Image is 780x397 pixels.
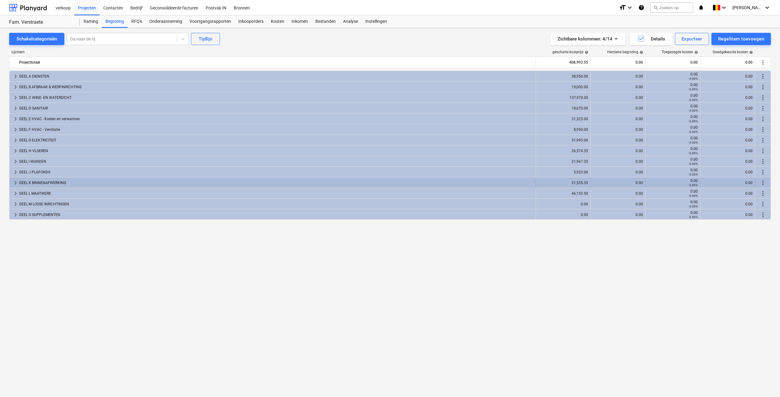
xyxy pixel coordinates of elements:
small: 0.00% [689,130,698,134]
div: 0.00 [593,181,643,185]
div: 0.00 [593,96,643,100]
div: 0.00 [593,149,643,153]
small: 0.00% [689,109,698,112]
span: help [693,50,698,54]
span: keyboard_arrow_right [12,126,19,133]
div: DEEL A DIENSTEN [19,71,533,81]
div: DEEL O SUPPLEMENTEN [19,210,533,220]
div: 0.00 [648,83,698,91]
div: DEEL I WANDEN [19,157,533,166]
i: notifications [698,4,704,11]
span: Meer acties [759,73,767,80]
div: 0.00 [703,191,753,196]
div: Goedgekeurde kosten [713,50,753,54]
div: Kosten [267,16,288,28]
div: Fam. Verstraete [9,19,73,26]
a: Voortgangsrapporten [186,16,235,28]
span: Meer acties [759,83,767,91]
div: 46,133.50 [538,191,588,196]
div: 0.00 [648,136,698,145]
div: Toegezegde kosten [662,50,698,54]
span: keyboard_arrow_right [12,73,19,80]
div: DEEL J PLAFONDS [19,167,533,177]
div: Chatwidget [750,368,780,397]
div: 0.00 [648,57,698,67]
small: 0.00% [689,173,698,176]
span: keyboard_arrow_right [12,211,19,218]
div: 19,000.00 [538,85,588,89]
a: Inkooporders [235,16,267,28]
span: keyboard_arrow_right [12,169,19,176]
div: DEEL M LOSSE INRICHTINGEN [19,199,533,209]
div: Regelitem toevoegen [718,35,764,43]
div: 0.00 [593,57,643,67]
div: 0.00 [648,157,698,166]
div: 0.00 [593,138,643,142]
div: 21,967.35 [538,159,588,164]
div: 0.00 [593,159,643,164]
small: 0.00% [689,120,698,123]
div: 0.00 [538,213,588,217]
div: Projecttotaal [19,57,533,67]
span: keyboard_arrow_right [12,179,19,186]
i: format_size [619,4,626,11]
span: keyboard_arrow_right [12,105,19,112]
div: 0.00 [648,147,698,155]
div: 0.00 [703,149,753,153]
div: 0.00 [703,74,753,78]
a: Analyse [339,16,362,28]
span: Meer acties [759,137,767,144]
span: keyboard_arrow_right [12,190,19,197]
div: 0.00 [593,202,643,206]
span: keyboard_arrow_right [12,115,19,123]
div: 38,950.00 [538,74,588,78]
div: 0.00 [703,117,753,121]
i: keyboard_arrow_down [720,4,728,11]
div: DEEL D SANITAIR [19,103,533,113]
span: Meer acties [759,147,767,155]
span: keyboard_arrow_right [12,137,19,144]
span: keyboard_arrow_right [12,94,19,101]
div: 408,993.55 [538,57,588,67]
button: Details [630,33,672,45]
div: DEEL C WIND -EN WATERDICHT [19,93,533,103]
div: Tijdlijn [199,35,212,43]
div: Lijnitem [9,50,536,54]
a: Inkomen [288,16,312,28]
i: keyboard_arrow_down [764,4,771,11]
div: 0.00 [703,159,753,164]
div: DEEL B AFBRAAK & WERFINRICHTING [19,82,533,92]
div: Zichtbare kolommen : 4/14 [558,35,618,43]
div: 21,535.35 [538,181,588,185]
button: Exporteer [675,33,709,45]
div: 0.00 [648,168,698,176]
a: Bestanden [312,16,339,28]
div: 0.00 [703,138,753,142]
div: Details [637,35,665,43]
div: 0.00 [703,106,753,110]
div: DEEL G ELEKTRICITEIT [19,135,533,145]
small: 0.00% [689,162,698,165]
div: DEEL L MAATWERK [19,189,533,198]
div: 0.00 [648,93,698,102]
div: 0.00 [593,170,643,174]
button: Zichtbare kolommen:4/14 [550,33,625,45]
div: DEEL K BINNENAFWERKING [19,178,533,188]
div: 0.00 [703,127,753,132]
small: 0.00% [689,151,698,155]
div: 0.00 [593,191,643,196]
span: [PERSON_NAME] [732,5,763,10]
a: Onderaanneming [146,16,186,28]
iframe: Chat Widget [750,368,780,397]
div: 0.00 [703,170,753,174]
span: help [638,50,643,54]
span: help [748,50,753,54]
div: 0.00 [703,85,753,89]
a: Instellingen [362,16,391,28]
small: 0.00% [689,194,698,197]
i: Kennis basis [638,4,644,11]
a: Raming [80,16,102,28]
